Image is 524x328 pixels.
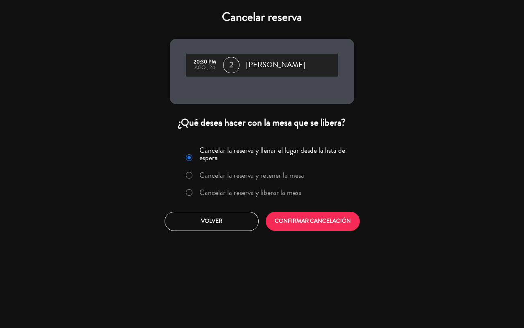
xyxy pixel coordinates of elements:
[190,59,219,65] div: 20:30 PM
[199,172,304,179] label: Cancelar la reserva y retener la mesa
[165,212,259,231] button: Volver
[170,10,354,25] h4: Cancelar reserva
[190,65,219,71] div: ago., 24
[266,212,360,231] button: CONFIRMAR CANCELACIÓN
[199,189,302,196] label: Cancelar la reserva y liberar la mesa
[170,116,354,129] div: ¿Qué desea hacer con la mesa que se libera?
[246,59,305,71] span: [PERSON_NAME]
[199,147,349,161] label: Cancelar la reserva y llenar el lugar desde la lista de espera
[223,57,239,73] span: 2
